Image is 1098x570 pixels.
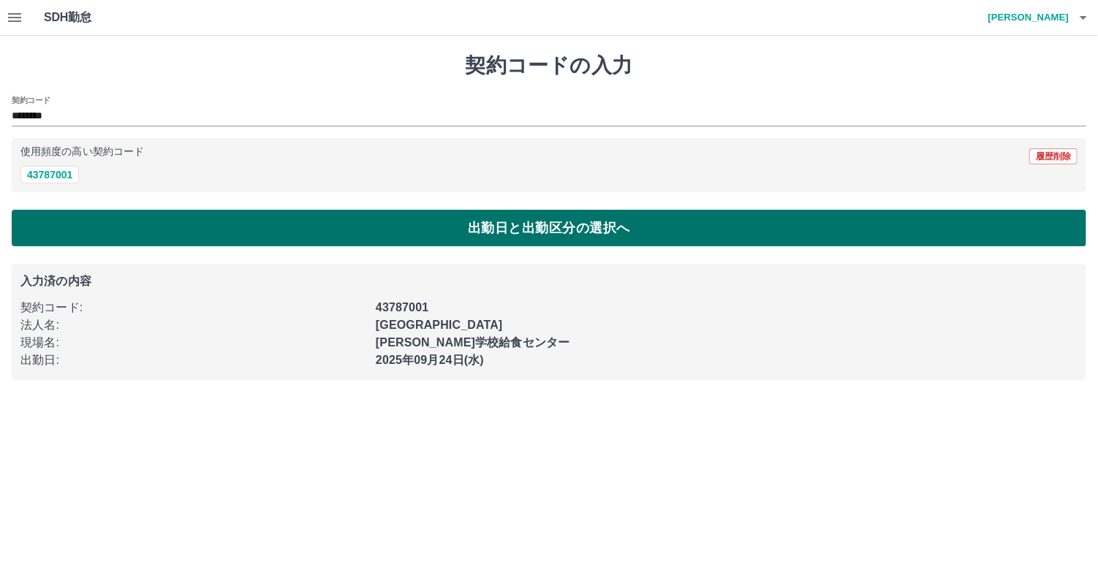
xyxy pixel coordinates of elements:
[20,166,79,183] button: 43787001
[20,334,367,351] p: 現場名 :
[1029,148,1078,164] button: 履歴削除
[376,354,484,366] b: 2025年09月24日(水)
[20,299,367,316] p: 契約コード :
[376,319,503,331] b: [GEOGRAPHIC_DATA]
[20,351,367,369] p: 出勤日 :
[12,53,1086,78] h1: 契約コードの入力
[12,210,1086,246] button: 出勤日と出勤区分の選択へ
[20,275,1078,287] p: 入力済の内容
[376,336,569,349] b: [PERSON_NAME]学校給食センター
[20,147,144,157] p: 使用頻度の高い契約コード
[20,316,367,334] p: 法人名 :
[376,301,428,313] b: 43787001
[12,94,50,106] h2: 契約コード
